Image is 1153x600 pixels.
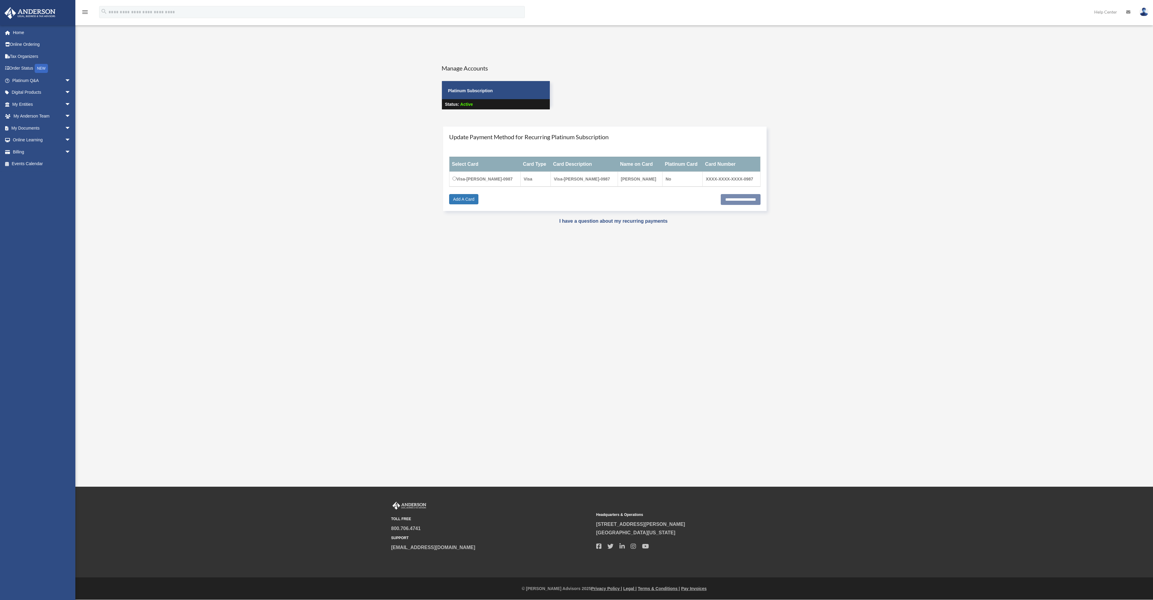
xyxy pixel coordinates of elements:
[65,86,77,99] span: arrow_drop_down
[65,74,77,87] span: arrow_drop_down
[391,502,427,510] img: Anderson Advisors Platinum Portal
[4,110,80,122] a: My Anderson Teamarrow_drop_down
[65,122,77,134] span: arrow_drop_down
[449,171,521,187] td: Visa-[PERSON_NAME]-0987
[81,11,89,16] a: menu
[618,157,662,171] th: Name on Card
[65,134,77,146] span: arrow_drop_down
[4,146,80,158] a: Billingarrow_drop_down
[521,171,551,187] td: Visa
[618,171,662,187] td: [PERSON_NAME]
[4,62,80,75] a: Order StatusNEW
[4,98,80,110] a: My Entitiesarrow_drop_down
[638,586,680,591] a: Terms & Conditions |
[445,102,459,107] strong: Status:
[449,157,521,171] th: Select Card
[391,516,592,522] small: TOLL FREE
[4,27,80,39] a: Home
[65,98,77,111] span: arrow_drop_down
[4,74,80,86] a: Platinum Q&Aarrow_drop_down
[4,122,80,134] a: My Documentsarrow_drop_down
[551,171,618,187] td: Visa-[PERSON_NAME]-0987
[448,88,493,93] strong: Platinum Subscription
[4,158,80,170] a: Events Calendar
[663,171,703,187] td: No
[3,7,57,19] img: Anderson Advisors Platinum Portal
[4,86,80,99] a: Digital Productsarrow_drop_down
[596,512,797,518] small: Headquarters & Operations
[4,39,80,51] a: Online Ordering
[559,218,667,224] a: I have a question about my recurring payments
[449,194,478,204] a: Add A Card
[551,157,618,171] th: Card Description
[591,586,622,591] a: Privacy Policy |
[596,522,685,527] a: [STREET_ADDRESS][PERSON_NAME]
[35,64,48,73] div: NEW
[460,102,473,107] span: Active
[101,8,107,15] i: search
[391,526,421,531] a: 800.706.4741
[442,64,550,72] h4: Manage Accounts
[65,146,77,158] span: arrow_drop_down
[681,586,707,591] a: Pay Invoices
[81,8,89,16] i: menu
[4,50,80,62] a: Tax Organizers
[449,133,761,141] h4: Update Payment Method for Recurring Platinum Subscription
[596,530,676,535] a: [GEOGRAPHIC_DATA][US_STATE]
[663,157,703,171] th: Platinum Card
[4,134,80,146] a: Online Learningarrow_drop_down
[703,157,760,171] th: Card Number
[1139,8,1148,16] img: User Pic
[623,586,636,591] a: Legal |
[703,171,760,187] td: XXXX-XXXX-XXXX-0987
[521,157,551,171] th: Card Type
[391,545,475,550] a: [EMAIL_ADDRESS][DOMAIN_NAME]
[75,585,1153,592] div: © [PERSON_NAME] Advisors 2025
[65,110,77,123] span: arrow_drop_down
[391,535,592,541] small: SUPPORT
